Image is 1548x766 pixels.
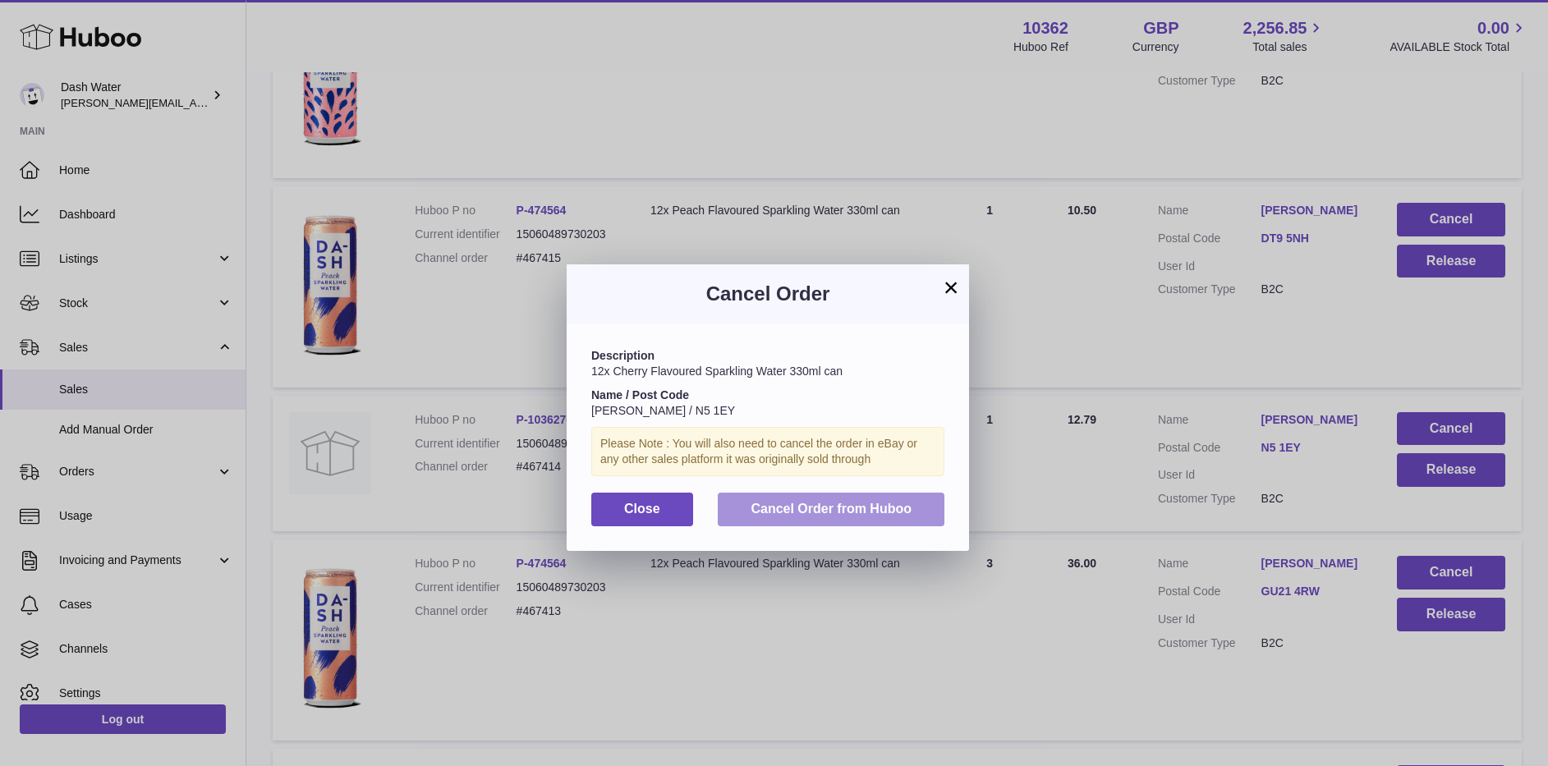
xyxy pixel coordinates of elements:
[591,404,735,417] span: [PERSON_NAME] / N5 1EY
[591,365,843,378] span: 12x Cherry Flavoured Sparkling Water 330ml can
[624,502,660,516] span: Close
[591,427,944,476] div: Please Note : You will also need to cancel the order in eBay or any other sales platform it was o...
[718,493,944,526] button: Cancel Order from Huboo
[591,281,944,307] h3: Cancel Order
[751,502,912,516] span: Cancel Order from Huboo
[941,278,961,297] button: ×
[591,388,689,401] strong: Name / Post Code
[591,493,693,526] button: Close
[591,349,655,362] strong: Description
